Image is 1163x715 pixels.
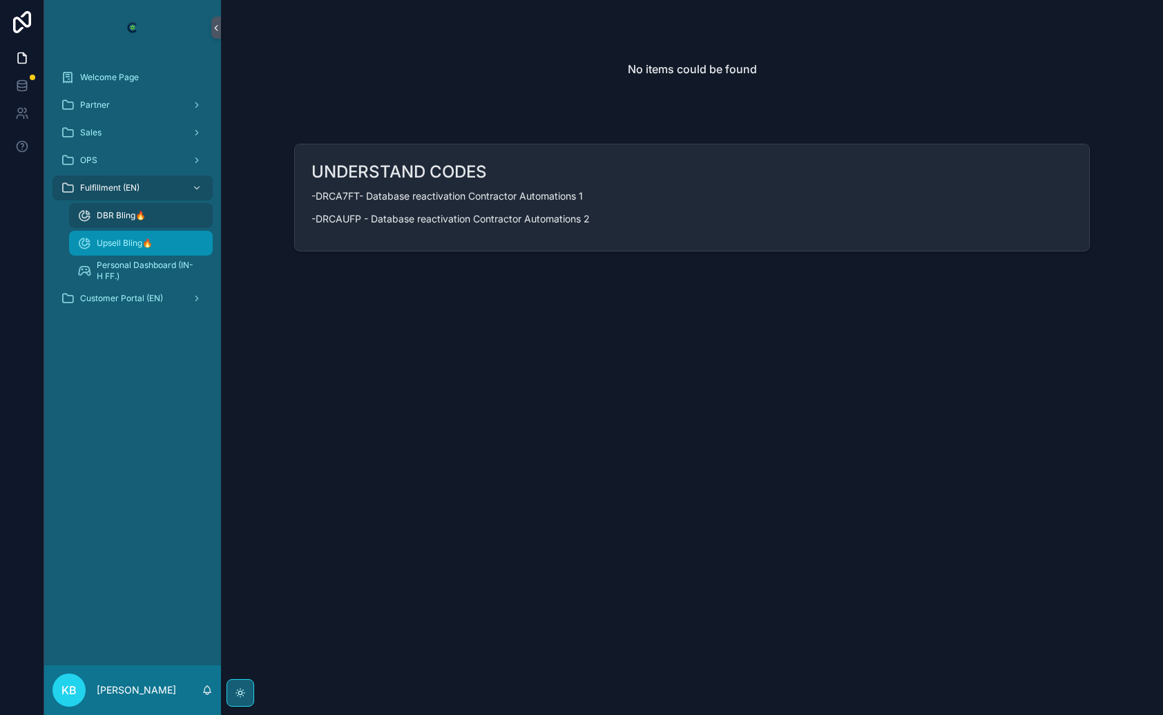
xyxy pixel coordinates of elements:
[69,258,213,283] a: Personal Dashboard (IN-H FF.)
[52,93,213,117] a: Partner
[80,182,140,193] span: Fulfillment (EN)
[61,682,77,698] span: KB
[52,148,213,173] a: OPS
[97,260,199,282] span: Personal Dashboard (IN-H FF.)
[80,127,102,138] span: Sales
[44,55,221,329] div: scrollable content
[311,161,487,183] h2: UNDERSTAND CODES
[80,99,110,111] span: Partner
[80,72,139,83] span: Welcome Page
[311,211,1073,226] p: -DRCAUFP - Database reactivation Contractor Automations 2
[80,155,97,166] span: OPS
[52,286,213,311] a: Customer Portal (EN)
[52,120,213,145] a: Sales
[69,231,213,256] a: Upsell Bling🔥
[52,175,213,200] a: Fulfillment (EN)
[69,203,213,228] a: DBR Bling🔥
[97,683,176,697] p: [PERSON_NAME]
[52,65,213,90] a: Welcome Page
[122,17,144,39] img: App logo
[628,61,757,77] h2: No items could be found
[97,210,146,221] span: DBR Bling🔥
[80,293,163,304] span: Customer Portal (EN)
[311,189,1073,203] p: -DRCA7FT- Database reactivation Contractor Automations 1
[97,238,153,249] span: Upsell Bling🔥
